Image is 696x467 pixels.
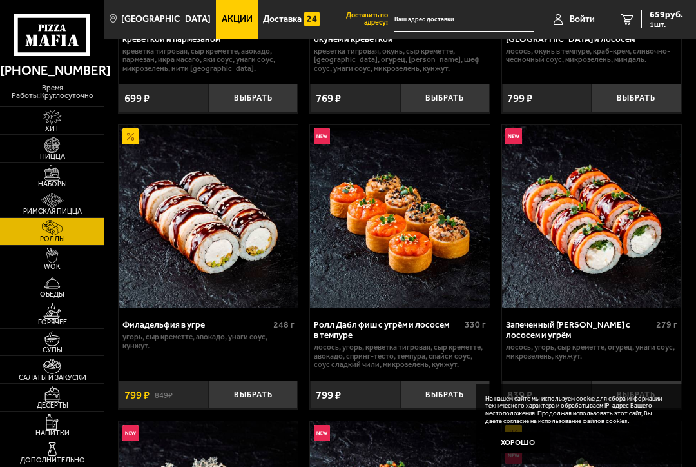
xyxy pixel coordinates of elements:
p: лосось, угорь, креветка тигровая, Сыр креметте, авокадо, спринг-тесто, темпура, спайси соус, соус... [314,343,486,370]
s: 849 ₽ [155,390,173,399]
button: Выбрать [400,84,490,113]
img: 15daf4d41897b9f0e9f617042186c801.svg [304,11,320,27]
img: Запеченный ролл Гурмэ с лососем и угрём [502,125,681,308]
img: Новинка [314,425,330,441]
img: Новинка [505,128,521,144]
p: креветка тигровая, Сыр креметте, авокадо, пармезан, икра масаго, яки соус, унаги соус, микрозелен... [122,47,295,74]
span: 248 г [273,319,295,330]
img: Акционный [122,128,139,144]
img: Ролл Дабл фиш с угрём и лососем в темпуре [310,125,489,308]
button: Выбрать [208,381,298,410]
a: НовинкаЗапеченный ролл Гурмэ с лососем и угрём [502,125,681,308]
a: НовинкаРолл Дабл фиш с угрём и лососем в темпуре [310,125,489,308]
span: 699 ₽ [124,93,150,104]
span: 799 ₽ [124,390,150,401]
span: Доставка [263,15,302,24]
span: 769 ₽ [316,93,341,104]
button: Хорошо [485,432,550,453]
img: Филадельфия в угре [119,125,298,308]
div: Ролл Дабл фиш с угрём и лососем в темпуре [314,319,461,340]
input: Ваш адрес доставки [394,8,534,32]
p: лосось, угорь, Сыр креметте, огурец, унаги соус, микрозелень, кунжут. [506,343,678,361]
button: Выбрать [208,84,298,113]
span: Акции [222,15,253,24]
span: [GEOGRAPHIC_DATA] [121,15,211,24]
p: угорь, Сыр креметте, авокадо, унаги соус, кунжут. [122,333,295,350]
a: АкционныйФиладельфия в угре [119,125,298,308]
span: 279 г [656,319,677,330]
button: Выбрать [400,381,490,410]
div: Филадельфия в угре [122,319,270,330]
span: 659 руб. [650,10,683,19]
img: Новинка [314,128,330,144]
span: Войти [570,15,595,24]
p: лосось, окунь в темпуре, краб-крем, сливочно-чесночный соус, микрозелень, миндаль. [506,47,678,65]
span: 799 ₽ [316,390,341,401]
span: 1 шт. [650,21,683,28]
p: креветка тигровая, окунь, Сыр креметте, [GEOGRAPHIC_DATA], огурец, [PERSON_NAME], шеф соус, унаги... [314,47,486,74]
span: 799 ₽ [507,93,532,104]
button: Выбрать [592,381,681,410]
span: 330 г [465,319,486,330]
img: Новинка [122,425,139,441]
div: Запеченный [PERSON_NAME] с лососем и угрём [506,319,653,340]
button: Выбрать [592,84,681,113]
span: Доставить по адресу: [325,12,394,26]
p: На нашем сайте мы используем cookie для сбора информации технического характера и обрабатываем IP... [485,395,668,425]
